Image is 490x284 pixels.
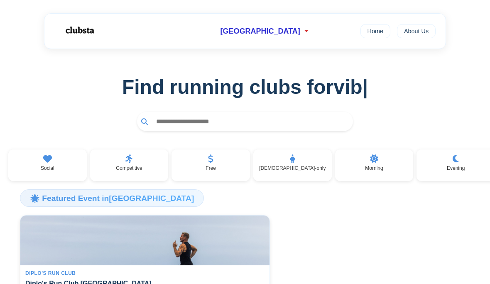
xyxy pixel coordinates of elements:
span: [GEOGRAPHIC_DATA] [220,27,300,36]
p: Evening [447,165,465,171]
a: Home [360,24,390,38]
a: About Us [397,24,436,38]
img: Diplo's Run Club San Francisco [20,215,269,265]
p: Competitive [116,165,142,171]
p: Free [206,165,216,171]
h1: Find running clubs for [13,76,477,98]
p: Social [41,165,54,171]
span: | [363,76,368,98]
span: vib [333,76,368,98]
div: Diplo's Run Club [25,270,265,276]
p: [DEMOGRAPHIC_DATA]-only [259,165,326,171]
p: Morning [365,165,383,171]
img: Logo [54,20,104,41]
h3: 🌟 Featured Event in [GEOGRAPHIC_DATA] [20,189,204,207]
